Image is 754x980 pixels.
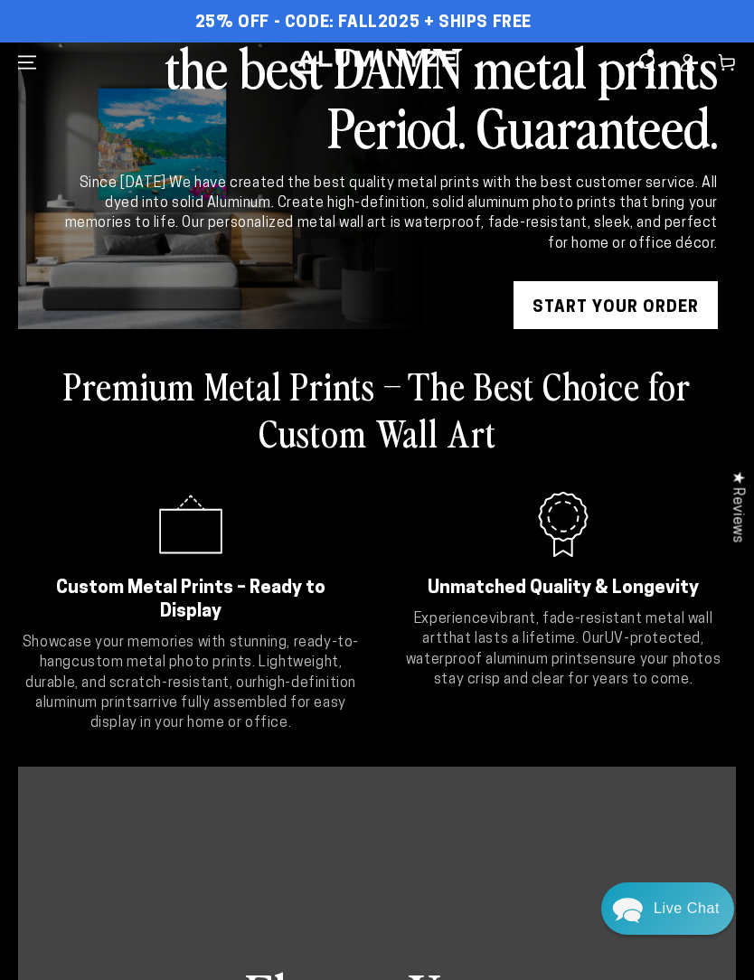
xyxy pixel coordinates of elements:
[514,281,718,335] a: START YOUR Order
[627,42,667,82] summary: Search our site
[61,174,718,255] div: Since [DATE] We have created the best quality metal prints with the best customer service. All dy...
[391,609,736,691] p: Experience that lasts a lifetime. Our ensure your photos stay crisp and clear for years to come.
[654,882,720,935] div: Contact Us Directly
[18,633,363,734] p: Showcase your memories with stunning, ready-to-hang . Lightweight, durable, and scratch-resistant...
[71,655,252,670] strong: custom metal photo prints
[195,14,532,33] span: 25% OFF - Code: FALL2025 + Ships Free
[61,36,718,155] h2: the best DAMN metal prints Period. Guaranteed.
[601,882,734,935] div: Chat widget toggle
[406,632,704,666] strong: UV-protected, waterproof aluminum prints
[422,612,712,646] strong: vibrant, fade-resistant metal wall art
[296,49,458,76] img: Aluminyze
[18,362,736,456] h2: Premium Metal Prints – The Best Choice for Custom Wall Art
[720,457,754,557] div: Click to open Judge.me floating reviews tab
[413,577,713,600] h2: Unmatched Quality & Longevity
[7,42,47,82] summary: Menu
[41,577,341,624] h2: Custom Metal Prints – Ready to Display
